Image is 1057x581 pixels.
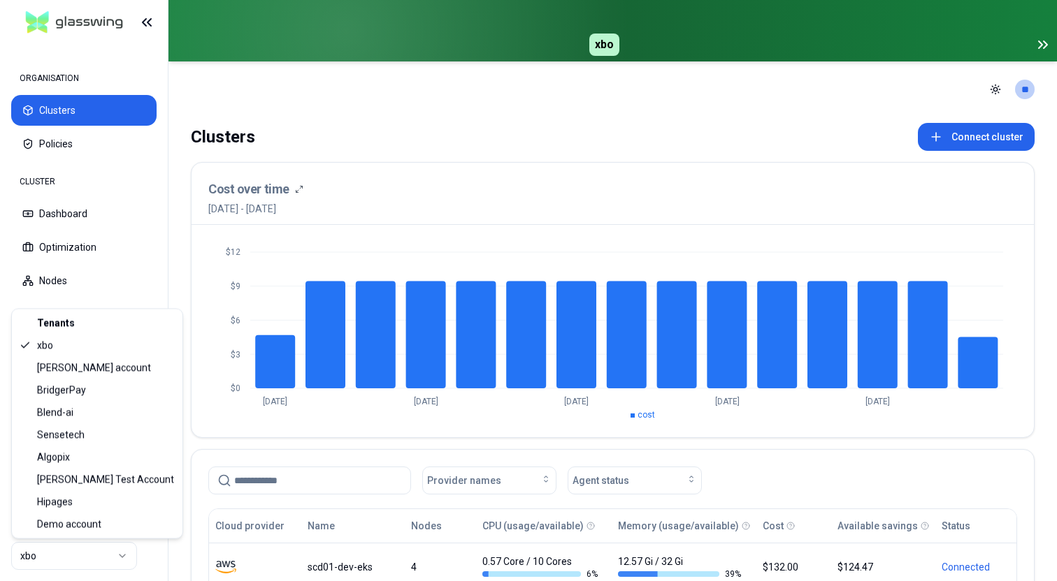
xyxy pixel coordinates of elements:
span: BridgerPay [37,383,86,397]
div: Tenants [15,312,180,334]
span: Sensetech [37,428,85,442]
span: [PERSON_NAME] Test Account [37,473,174,487]
span: Demo account [37,517,101,531]
span: Blend-ai [37,406,73,420]
span: xbo [37,339,53,353]
span: [PERSON_NAME] account [37,361,151,375]
span: Algopix [37,450,70,464]
span: Hipages [37,495,73,509]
